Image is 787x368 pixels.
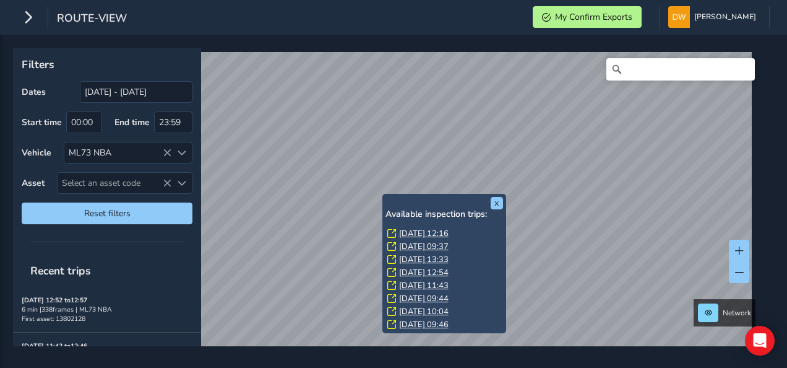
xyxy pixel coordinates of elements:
[22,147,51,159] label: Vehicle
[491,197,503,209] button: x
[399,319,449,330] a: [DATE] 09:46
[745,326,775,356] div: Open Intercom Messenger
[31,208,183,219] span: Reset filters
[22,86,46,98] label: Dates
[64,142,171,163] div: ML73 NBA
[399,293,449,304] a: [DATE] 09:44
[22,203,192,224] button: Reset filters
[668,6,690,28] img: diamond-layout
[399,267,449,278] a: [DATE] 12:54
[57,11,127,28] span: route-view
[399,228,449,239] a: [DATE] 12:16
[22,177,45,189] label: Asset
[22,341,87,351] strong: [DATE] 11:42 to 12:46
[723,308,751,318] span: Network
[17,52,752,361] canvas: Map
[555,11,632,23] span: My Confirm Exports
[606,58,755,81] input: Search
[22,116,62,128] label: Start time
[58,173,171,193] span: Select an asset code
[694,6,756,28] span: [PERSON_NAME]
[114,116,150,128] label: End time
[399,280,449,291] a: [DATE] 11:43
[22,296,87,305] strong: [DATE] 12:52 to 12:57
[385,209,503,220] h6: Available inspection trips:
[399,306,449,317] a: [DATE] 10:04
[171,173,192,193] div: Select an asset code
[22,255,100,287] span: Recent trips
[399,254,449,265] a: [DATE] 13:33
[533,6,642,28] button: My Confirm Exports
[22,56,192,72] p: Filters
[668,6,760,28] button: [PERSON_NAME]
[399,241,449,252] a: [DATE] 09:37
[22,305,192,314] div: 6 min | 338 frames | ML73 NBA
[22,314,85,323] span: First asset: 13802128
